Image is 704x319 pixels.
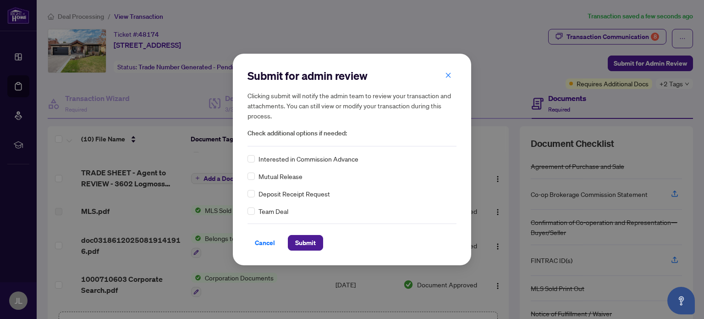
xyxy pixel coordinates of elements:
h2: Submit for admin review [247,68,456,83]
button: Cancel [247,235,282,251]
span: close [445,72,451,78]
h5: Clicking submit will notify the admin team to review your transaction and attachments. You can st... [247,90,456,121]
span: Cancel [255,235,275,250]
button: Open asap [667,287,695,314]
span: Submit [295,235,316,250]
span: Interested in Commission Advance [258,154,358,164]
span: Deposit Receipt Request [258,189,330,199]
span: Team Deal [258,206,288,216]
button: Submit [288,235,323,251]
span: Check additional options if needed: [247,128,456,139]
span: Mutual Release [258,171,302,181]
